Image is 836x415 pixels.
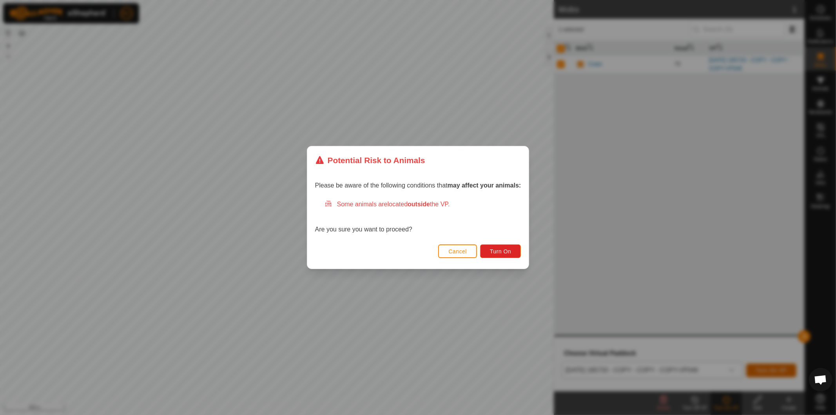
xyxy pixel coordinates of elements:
div: Some animals are [325,200,521,209]
strong: may affect your animals: [448,182,521,189]
button: Turn On [480,244,521,258]
div: Are you sure you want to proceed? [315,200,521,234]
span: Cancel [448,248,467,255]
div: Open chat [809,368,832,391]
span: Turn On [490,248,511,255]
div: Potential Risk to Animals [315,154,425,166]
span: Please be aware of the following conditions that [315,182,521,189]
strong: outside [408,201,430,207]
span: located the VP. [388,201,450,207]
button: Cancel [438,244,477,258]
